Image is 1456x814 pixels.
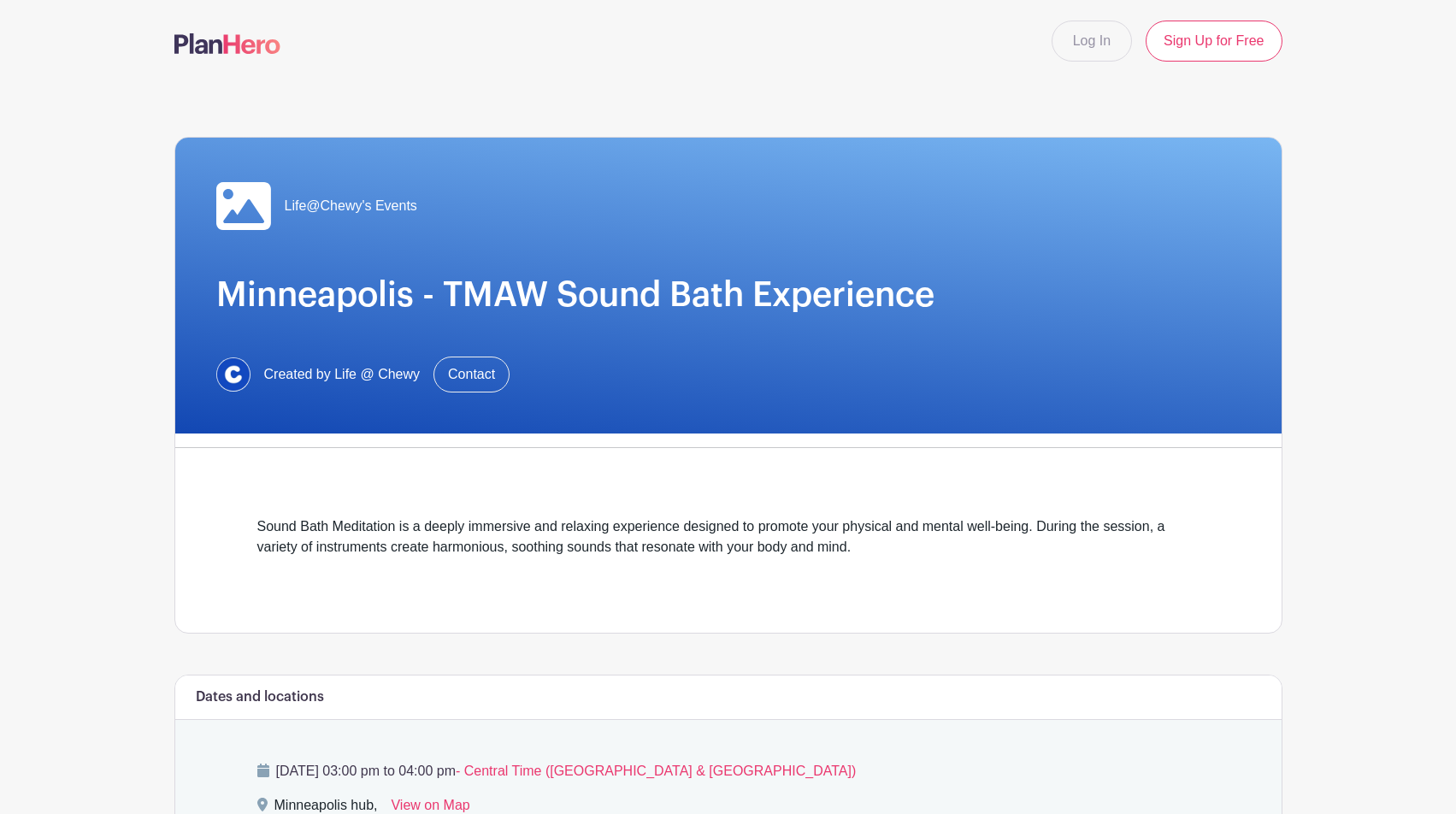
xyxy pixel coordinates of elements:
img: logo-507f7623f17ff9eddc593b1ce0a138ce2505c220e1c5a4e2b4648c50719b7d32.svg [174,33,280,54]
a: Contact [433,357,510,392]
p: [DATE] 03:00 pm to 04:00 pm [257,761,1200,782]
h1: Minneapolis - TMAW Sound Bath Experience [216,274,1241,316]
a: Log In [1052,21,1132,62]
div: Sound Bath Meditation is a deeply immersive and relaxing experience designed to promote your phys... [257,516,1200,578]
span: Created by Life @ Chewy [264,364,421,385]
span: - Central Time ([GEOGRAPHIC_DATA] & [GEOGRAPHIC_DATA]) [456,764,856,778]
h6: Dates and locations [196,689,324,705]
img: 1629734264472.jfif [216,357,251,392]
a: Sign Up for Free [1146,21,1282,62]
span: Life@Chewy's Events [285,196,417,216]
